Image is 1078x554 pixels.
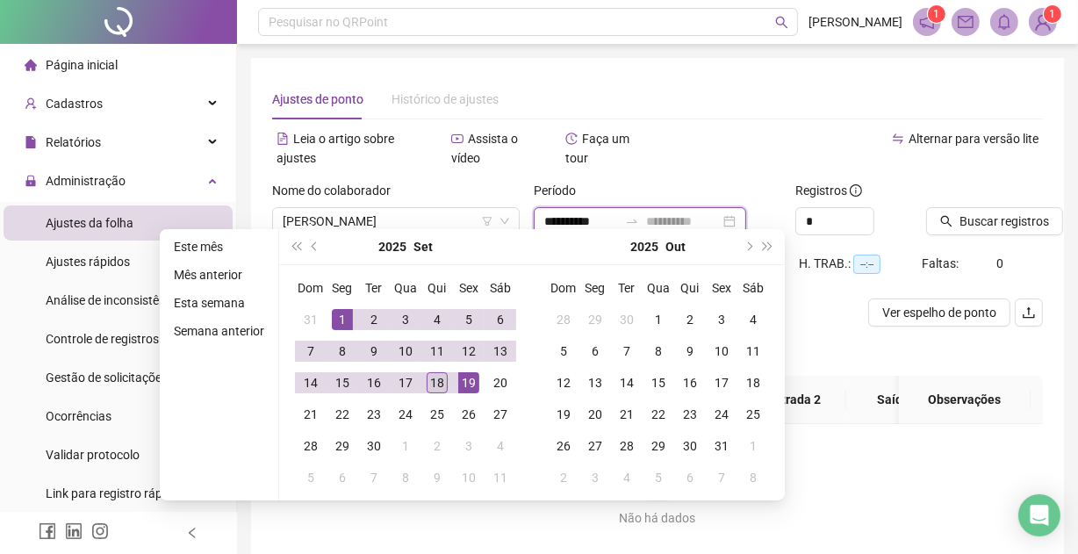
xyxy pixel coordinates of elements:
[293,508,1022,528] div: Não há dados
[300,372,321,393] div: 14
[490,404,511,425] div: 27
[272,181,402,200] label: Nome do colaborador
[458,467,479,488] div: 10
[295,462,327,493] td: 2025-10-05
[332,309,353,330] div: 1
[427,404,448,425] div: 25
[926,207,1063,235] button: Buscar registros
[390,335,421,367] td: 2025-09-10
[737,430,769,462] td: 2025-11-01
[46,448,140,462] span: Validar protocolo
[167,320,271,342] li: Semana anterior
[909,132,1038,146] span: Alternar para versão lite
[892,133,904,145] span: swap
[679,372,701,393] div: 16
[485,430,516,462] td: 2025-10-04
[743,404,764,425] div: 25
[46,332,210,346] span: Controle de registros de ponto
[25,97,37,110] span: user-add
[427,372,448,393] div: 18
[1044,5,1061,23] sup: Atualize o seu contato no menu Meus Dados
[548,272,579,304] th: Dom
[868,299,1010,327] button: Ver espelho de ponto
[392,92,499,106] span: Histórico de ajustes
[625,214,639,228] span: swap-right
[358,367,390,399] td: 2025-09-16
[295,367,327,399] td: 2025-09-14
[553,309,574,330] div: 28
[295,304,327,335] td: 2025-08-31
[25,136,37,148] span: file
[553,372,574,393] div: 12
[295,430,327,462] td: 2025-09-28
[625,214,639,228] span: to
[679,309,701,330] div: 2
[458,435,479,457] div: 3
[548,462,579,493] td: 2025-11-02
[846,376,950,424] th: Saída 2
[283,208,509,234] span: ROSANE RODRIGUES SILVA
[458,404,479,425] div: 26
[799,254,922,274] div: H. TRAB.:
[585,341,606,362] div: 6
[327,462,358,493] td: 2025-10-06
[565,132,629,165] span: Faça um tour
[458,309,479,330] div: 5
[706,462,737,493] td: 2025-11-07
[421,272,453,304] th: Qui
[25,175,37,187] span: lock
[585,467,606,488] div: 3
[674,462,706,493] td: 2025-11-06
[631,229,659,264] button: year panel
[300,404,321,425] div: 21
[421,430,453,462] td: 2025-10-02
[167,264,271,285] li: Mês anterior
[706,430,737,462] td: 2025-10-31
[1018,494,1060,536] div: Open Intercom Messenger
[482,216,492,227] span: filter
[743,341,764,362] div: 11
[743,376,846,424] th: Entrada 2
[611,462,643,493] td: 2025-11-04
[743,309,764,330] div: 4
[453,399,485,430] td: 2025-09-26
[421,399,453,430] td: 2025-09-25
[706,367,737,399] td: 2025-10-17
[453,462,485,493] td: 2025-10-10
[300,435,321,457] div: 28
[611,399,643,430] td: 2025-10-21
[46,216,133,230] span: Ajustes da folha
[395,435,416,457] div: 1
[46,174,126,188] span: Administração
[295,335,327,367] td: 2025-09-07
[548,399,579,430] td: 2025-10-19
[65,522,83,540] span: linkedin
[585,309,606,330] div: 29
[996,256,1003,270] span: 0
[300,341,321,362] div: 7
[39,522,56,540] span: facebook
[363,309,384,330] div: 2
[295,399,327,430] td: 2025-09-21
[363,404,384,425] div: 23
[167,292,271,313] li: Esta semana
[679,341,701,362] div: 9
[548,335,579,367] td: 2025-10-05
[585,372,606,393] div: 13
[485,399,516,430] td: 2025-09-27
[363,341,384,362] div: 9
[616,435,637,457] div: 28
[648,341,669,362] div: 8
[579,399,611,430] td: 2025-10-20
[358,462,390,493] td: 2025-10-07
[928,5,945,23] sup: 1
[919,14,935,30] span: notification
[485,462,516,493] td: 2025-10-11
[711,435,732,457] div: 31
[358,335,390,367] td: 2025-09-09
[490,309,511,330] div: 6
[453,367,485,399] td: 2025-09-19
[616,341,637,362] div: 7
[643,304,674,335] td: 2025-10-01
[643,462,674,493] td: 2025-11-05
